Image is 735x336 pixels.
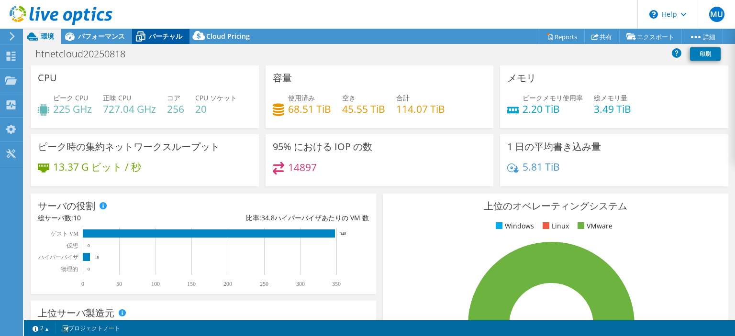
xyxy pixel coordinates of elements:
span: 使用済み [288,93,315,102]
span: 空き [342,93,356,102]
h3: 容量 [273,73,292,83]
h4: 20 [195,104,237,114]
a: Reports [539,29,585,44]
li: Linux [540,221,569,231]
a: 印刷 [690,47,721,61]
h4: 合計製造元数: [38,320,369,330]
h4: 114.07 TiB [396,104,445,114]
a: 2 [26,322,56,334]
a: プロジェクトノート [55,322,127,334]
h4: 13.37 G ビット / 秒 [53,162,141,172]
text: 150 [187,281,196,287]
h3: 上位サーバ製造元 [38,308,114,318]
h4: 256 [167,104,184,114]
text: 50 [116,281,122,287]
span: 合計 [396,93,410,102]
li: VMware [575,221,612,231]
span: 34.8 [261,213,275,222]
span: 総メモリ量 [594,93,627,102]
a: 詳細 [681,29,723,44]
h4: 225 GHz [53,104,92,114]
div: 総サーバ数: [38,213,203,223]
li: Windows [493,221,534,231]
h4: 14897 [288,162,317,173]
a: エクスポート [619,29,682,44]
span: CPU ソケット [195,93,237,102]
span: ピークメモリ使用率 [523,93,583,102]
svg: \n [649,10,658,19]
text: 物理的 [61,266,78,272]
text: 0 [88,267,90,271]
h4: 45.55 TiB [342,104,385,114]
text: 0 [81,281,84,287]
text: 350 [332,281,341,287]
text: ハイパーバイザ [38,254,78,260]
a: 共有 [584,29,620,44]
h4: 68.51 TiB [288,104,331,114]
text: 10 [95,255,100,260]
text: 0 [88,243,90,248]
h3: メモリ [507,73,536,83]
text: 300 [296,281,305,287]
h3: CPU [38,73,57,83]
text: 348 [340,231,346,236]
text: 200 [223,281,232,287]
span: 10 [73,213,81,222]
span: ピーク CPU [53,93,88,102]
h4: 727.04 GHz [103,104,156,114]
span: MU [709,7,724,22]
h3: 95% における IOP の数 [273,141,372,152]
h4: 5.81 TiB [523,162,560,172]
h4: 3.49 TiB [594,104,631,114]
h3: 1 日の平均書き込み量 [507,141,601,152]
text: 仮想 [66,242,78,249]
text: ゲスト VM [51,230,79,237]
h4: 2.20 TiB [523,104,583,114]
span: コア [167,93,180,102]
text: 250 [260,281,268,287]
text: 100 [151,281,160,287]
span: バーチャル [149,32,182,41]
span: 正味 CPU [103,93,131,102]
div: 比率: ハイパーバイザあたりの VM 数 [203,213,369,223]
span: Cloud Pricing [206,32,250,41]
h3: サーバの役割 [38,201,95,211]
h3: 上位のオペレーティングシステム [390,201,721,211]
span: パフォーマンス [78,32,125,41]
h1: htnetcloud20250818 [31,49,140,59]
h3: ピーク時の集約ネットワークスループット [38,141,220,152]
span: 環境 [41,32,54,41]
